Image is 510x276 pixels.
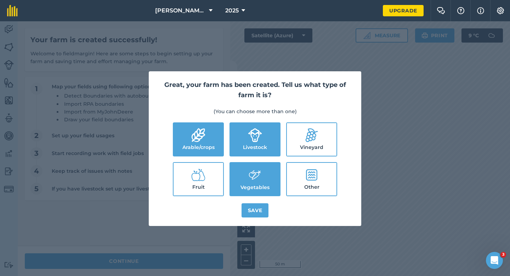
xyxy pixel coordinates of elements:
span: 2025 [225,6,239,15]
span: [PERSON_NAME] & Sons [155,6,206,15]
img: Two speech bubbles overlapping with the left bubble in the forefront [437,7,445,14]
label: Fruit [174,163,223,195]
h2: Great, your farm has been created. Tell us what type of farm it is? [157,80,353,100]
img: fieldmargin Logo [7,5,18,16]
a: Upgrade [383,5,424,16]
label: Livestock [230,123,280,156]
label: Arable/crops [174,123,223,156]
span: 3 [500,252,506,258]
label: Vineyard [287,123,336,156]
iframe: Intercom live chat [486,252,503,269]
img: svg+xml;base64,PHN2ZyB4bWxucz0iaHR0cDovL3d3dy53My5vcmcvMjAwMC9zdmciIHdpZHRoPSIxNyIgaGVpZ2h0PSIxNy... [477,6,484,15]
img: A cog icon [496,7,505,14]
img: A question mark icon [457,7,465,14]
label: Other [287,163,336,195]
label: Vegetables [230,163,280,195]
p: (You can choose more than one) [157,107,353,115]
button: Save [242,203,269,217]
